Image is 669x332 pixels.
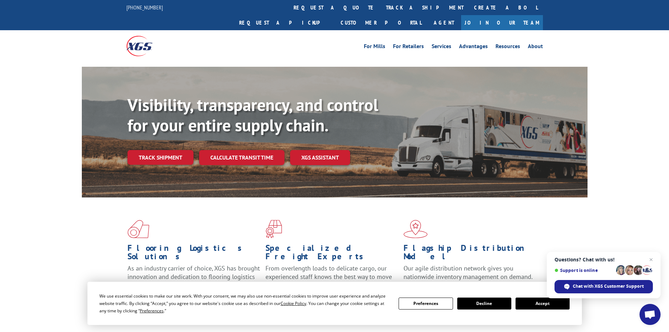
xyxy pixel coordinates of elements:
a: Request a pickup [234,15,335,30]
a: About [528,44,543,51]
h1: Flooring Logistics Solutions [127,244,260,264]
b: Visibility, transparency, and control for your entire supply chain. [127,94,378,136]
div: Open chat [640,304,661,325]
h1: Flagship Distribution Model [404,244,536,264]
span: Our agile distribution network gives you nationwide inventory management on demand. [404,264,533,281]
a: Agent [427,15,461,30]
span: Questions? Chat with us! [555,257,653,262]
button: Accept [516,298,570,310]
a: For Mills [364,44,385,51]
a: Join Our Team [461,15,543,30]
img: xgs-icon-total-supply-chain-intelligence-red [127,220,149,238]
a: Calculate transit time [199,150,284,165]
div: Chat with XGS Customer Support [555,280,653,293]
a: Resources [496,44,520,51]
a: Track shipment [127,150,194,165]
div: We use essential cookies to make our site work. With your consent, we may also use non-essential ... [99,292,390,314]
span: Chat with XGS Customer Support [573,283,644,289]
span: Cookie Policy [281,300,306,306]
img: xgs-icon-focused-on-flooring-red [265,220,282,238]
a: Services [432,44,451,51]
button: Preferences [399,298,453,310]
p: From overlength loads to delicate cargo, our experienced staff knows the best way to move your fr... [265,264,398,295]
img: xgs-icon-flagship-distribution-model-red [404,220,428,238]
div: Cookie Consent Prompt [87,282,582,325]
span: Support is online [555,268,614,273]
a: Advantages [459,44,488,51]
span: As an industry carrier of choice, XGS has brought innovation and dedication to flooring logistics... [127,264,260,289]
a: For Retailers [393,44,424,51]
button: Decline [457,298,511,310]
a: Customer Portal [335,15,427,30]
a: [PHONE_NUMBER] [126,4,163,11]
a: XGS ASSISTANT [290,150,350,165]
h1: Specialized Freight Experts [265,244,398,264]
span: Preferences [140,308,164,314]
span: Close chat [647,255,655,264]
